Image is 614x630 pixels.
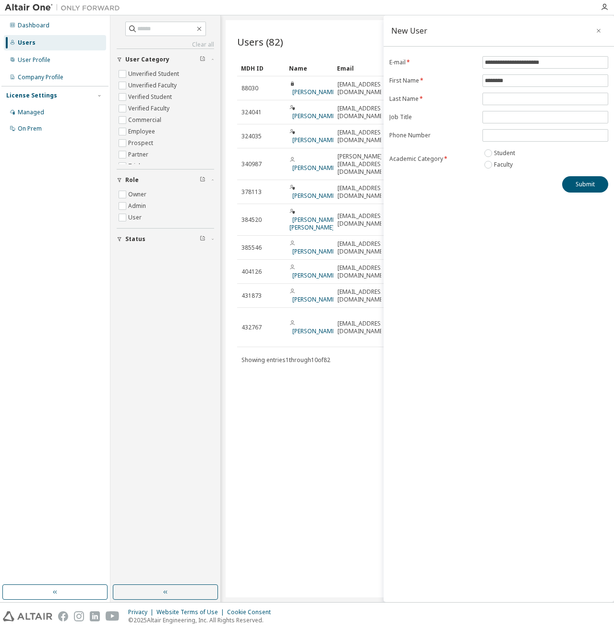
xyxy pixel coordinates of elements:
[125,176,139,184] span: Role
[241,324,262,331] span: 432767
[128,103,171,114] label: Verified Faculty
[337,81,386,96] span: [EMAIL_ADDRESS][DOMAIN_NAME]
[289,61,329,76] div: Name
[200,56,205,63] span: Clear filter
[292,192,337,200] a: [PERSON_NAME]
[389,77,477,85] label: First Name
[241,109,262,116] span: 324041
[292,295,337,303] a: [PERSON_NAME]
[241,244,262,252] span: 385546
[128,80,179,91] label: Unverified Faculty
[337,288,386,303] span: [EMAIL_ADDRESS][DOMAIN_NAME]
[241,216,262,224] span: 384520
[128,114,163,126] label: Commercial
[128,200,148,212] label: Admin
[74,611,84,621] img: instagram.svg
[389,155,477,163] label: Academic Category
[337,184,386,200] span: [EMAIL_ADDRESS][DOMAIN_NAME]
[494,147,517,159] label: Student
[90,611,100,621] img: linkedin.svg
[157,608,227,616] div: Website Terms of Use
[337,264,386,279] span: [EMAIL_ADDRESS][DOMAIN_NAME]
[237,35,283,48] span: Users (82)
[18,39,36,47] div: Users
[391,27,427,35] div: New User
[128,126,157,137] label: Employee
[241,188,262,196] span: 378113
[128,149,150,160] label: Partner
[241,160,262,168] span: 340987
[494,159,515,170] label: Faculty
[128,189,148,200] label: Owner
[241,356,330,364] span: Showing entries 1 through 10 of 82
[200,176,205,184] span: Clear filter
[128,91,174,103] label: Verified Student
[241,85,258,92] span: 88030
[128,137,155,149] label: Prospect
[200,235,205,243] span: Clear filter
[117,41,214,48] a: Clear all
[128,160,142,172] label: Trial
[18,22,49,29] div: Dashboard
[18,73,63,81] div: Company Profile
[389,95,477,103] label: Last Name
[292,271,337,279] a: [PERSON_NAME]
[337,61,377,76] div: Email
[128,68,181,80] label: Unverified Student
[241,61,281,76] div: MDH ID
[292,164,337,172] a: [PERSON_NAME]
[18,125,42,133] div: On Prem
[292,112,337,120] a: [PERSON_NAME]
[58,611,68,621] img: facebook.svg
[389,59,477,66] label: E-mail
[337,240,386,255] span: [EMAIL_ADDRESS][DOMAIN_NAME]
[128,616,277,624] p: © 2025 Altair Engineering, Inc. All Rights Reserved.
[3,611,52,621] img: altair_logo.svg
[125,235,145,243] span: Status
[128,608,157,616] div: Privacy
[292,327,337,335] a: [PERSON_NAME]
[227,608,277,616] div: Cookie Consent
[18,56,50,64] div: User Profile
[337,212,386,228] span: [EMAIL_ADDRESS][DOMAIN_NAME]
[18,109,44,116] div: Managed
[292,247,337,255] a: [PERSON_NAME]
[337,129,386,144] span: [EMAIL_ADDRESS][DOMAIN_NAME]
[117,229,214,250] button: Status
[337,153,386,176] span: [PERSON_NAME][EMAIL_ADDRESS][DOMAIN_NAME]
[241,268,262,276] span: 404126
[337,105,386,120] span: [EMAIL_ADDRESS][DOMAIN_NAME]
[5,3,125,12] img: Altair One
[292,136,337,144] a: [PERSON_NAME]
[241,133,262,140] span: 324035
[289,216,337,231] a: [PERSON_NAME] [PERSON_NAME]
[6,92,57,99] div: License Settings
[125,56,169,63] span: User Category
[241,292,262,300] span: 431873
[389,132,477,139] label: Phone Number
[128,212,144,223] label: User
[562,176,608,193] button: Submit
[292,88,337,96] a: [PERSON_NAME]
[117,49,214,70] button: User Category
[106,611,120,621] img: youtube.svg
[117,170,214,191] button: Role
[337,320,386,335] span: [EMAIL_ADDRESS][DOMAIN_NAME]
[389,113,477,121] label: Job Title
